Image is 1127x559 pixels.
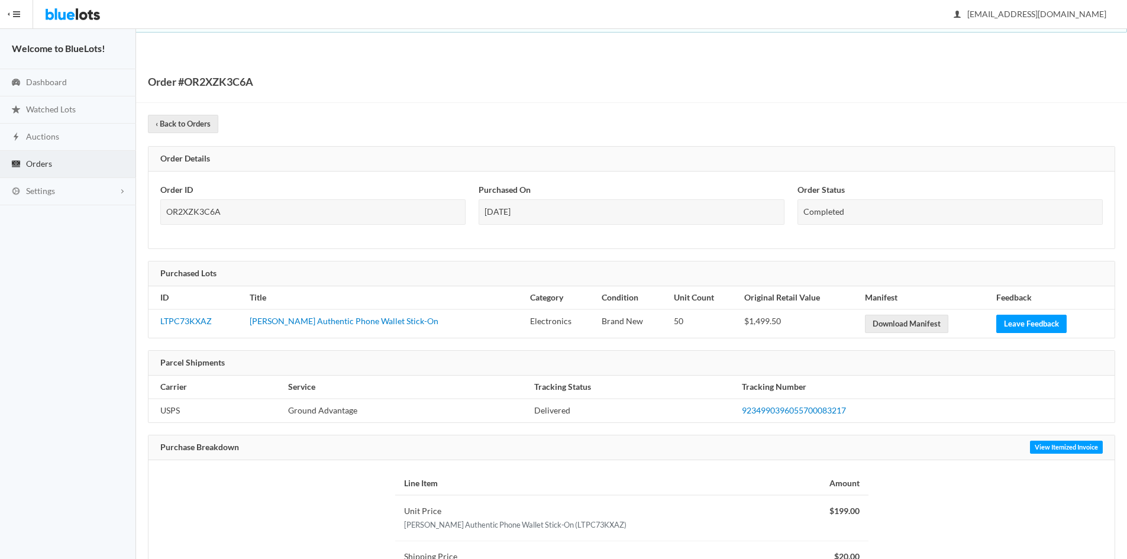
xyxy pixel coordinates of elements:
td: 50 [669,309,740,338]
a: Download Manifest [865,315,948,333]
th: Title [245,286,525,310]
th: Unit Count [669,286,740,310]
td: Delivered [529,399,737,422]
th: Line Item [395,472,816,496]
span: Settings [26,186,55,196]
a: [PERSON_NAME] Authentic Phone Wallet Stick-On [250,316,438,326]
th: Amount [816,472,868,496]
div: Unit Price [404,505,808,518]
div: [DATE] [479,199,784,225]
ion-icon: cog [10,186,22,198]
label: Order ID [160,183,193,197]
td: Ground Advantage [283,399,529,422]
span: Dashboard [26,77,67,87]
th: Tracking Number [737,376,1115,399]
span: Watched Lots [26,104,76,114]
span: [EMAIL_ADDRESS][DOMAIN_NAME] [954,9,1106,19]
div: Completed [797,199,1103,225]
span: Auctions [26,131,59,141]
a: LTPC73KXAZ [160,316,212,326]
th: Condition [597,286,669,310]
th: Carrier [148,376,283,399]
span: Orders [26,159,52,169]
ion-icon: cash [10,159,22,170]
label: Order Status [797,183,845,197]
td: USPS [148,399,283,422]
div: Order Details [148,147,1115,172]
ion-icon: person [951,9,963,21]
ion-icon: speedometer [10,77,22,89]
strong: Welcome to BlueLots! [12,43,105,54]
a: 9234990396055700083217 [742,405,846,415]
th: ID [148,286,245,310]
a: ‹ Back to Orders [148,115,218,133]
small: [PERSON_NAME] Authentic Phone Wallet Stick-On (LTPC73KXAZ) [404,520,627,529]
a: View Itemized Invoice [1030,441,1103,454]
td: $1,499.50 [740,309,860,338]
th: Category [525,286,598,310]
th: Service [283,376,529,399]
ion-icon: flash [10,132,22,143]
th: Manifest [860,286,992,310]
th: Tracking Status [529,376,737,399]
label: Purchased On [479,183,531,197]
td: Electronics [525,309,598,338]
h1: Order #OR2XZK3C6A [148,73,253,91]
td: Brand New [597,309,669,338]
td: $199.00 [816,495,868,541]
th: Original Retail Value [740,286,860,310]
div: Purchase Breakdown [148,435,1115,460]
div: OR2XZK3C6A [160,199,466,225]
div: Purchased Lots [148,261,1115,286]
div: Parcel Shipments [148,351,1115,376]
a: Leave Feedback [996,315,1067,333]
ion-icon: star [10,105,22,116]
th: Feedback [992,286,1115,310]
